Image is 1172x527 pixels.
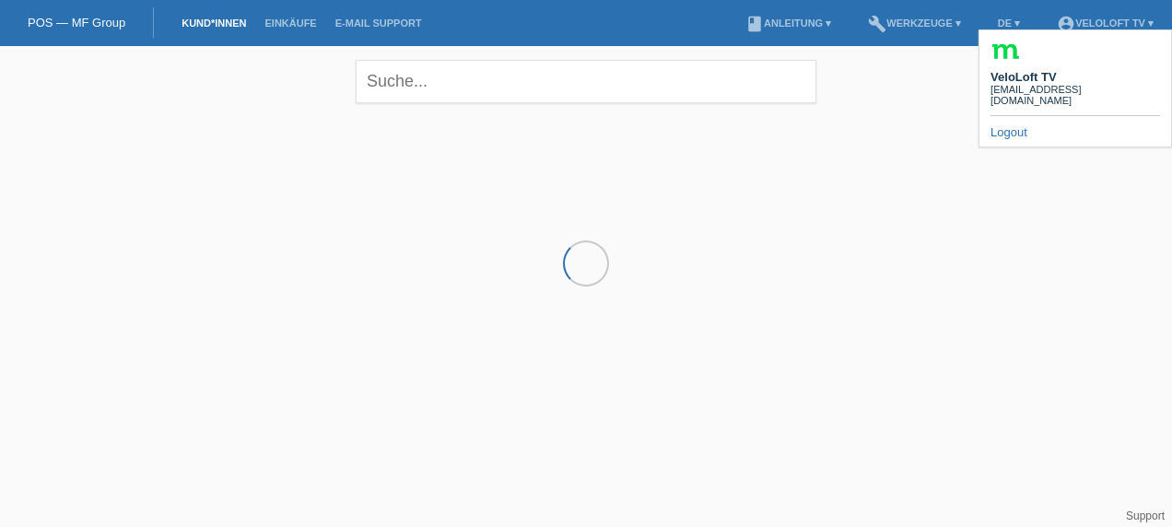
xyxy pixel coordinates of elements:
a: account_circleVeloLoft TV ▾ [1048,18,1163,29]
a: DE ▾ [989,18,1029,29]
a: Logout [990,125,1027,139]
b: VeloLoft TV [990,70,1057,84]
a: Support [1126,509,1165,522]
a: buildWerkzeuge ▾ [859,18,970,29]
a: Einkäufe [255,18,325,29]
a: POS — MF Group [28,16,125,29]
div: [EMAIL_ADDRESS][DOMAIN_NAME] [990,84,1160,106]
i: build [868,15,886,33]
input: Suche... [356,60,816,103]
a: E-Mail Support [326,18,431,29]
a: bookAnleitung ▾ [736,18,840,29]
img: 20913_square.png [990,38,1020,67]
i: book [745,15,764,33]
i: account_circle [1057,15,1075,33]
a: Kund*innen [172,18,255,29]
